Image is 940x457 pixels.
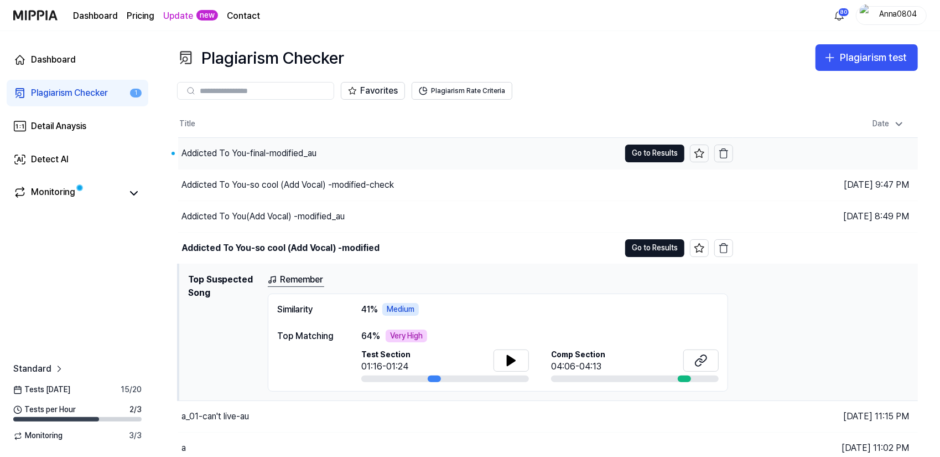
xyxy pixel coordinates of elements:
a: Remember [268,273,324,287]
div: Monitoring [31,186,75,201]
img: profile [860,4,873,27]
div: 04:06-04:13 [551,360,605,373]
a: Update [163,9,193,23]
button: Go to Results [625,239,684,257]
button: Go to Results [625,145,684,162]
td: [DATE] 8:44 PM [733,232,918,264]
span: 41 % [361,303,378,316]
div: Addicted To You-so cool (Add Vocal) -modified [181,242,380,255]
a: Detail Anaysis [7,113,148,140]
div: a [181,441,186,455]
div: Date [868,115,909,133]
a: Contact [227,9,260,23]
div: Dashboard [31,53,76,66]
span: Monitoring [13,430,63,441]
td: [DATE] 9:47 PM [733,169,918,201]
div: Detail Anaysis [31,120,86,133]
div: Very High [386,330,427,343]
h1: Top Suspected Song [188,273,259,392]
span: Comp Section [551,350,605,361]
div: Detect AI [31,153,69,166]
a: Standard [13,362,65,376]
span: Tests per Hour [13,404,76,415]
span: 15 / 20 [121,384,142,396]
div: a_01-can't live-au [181,410,249,423]
div: Addicted To You(Add Vocal) -modified_au [181,210,345,223]
span: 3 / 3 [129,430,142,441]
td: [DATE] 11:15 PM [733,401,918,433]
a: Monitoring [13,186,122,201]
a: Detect AI [7,146,148,173]
img: 알림 [833,9,846,22]
button: Plagiarism Rate Criteria [412,82,512,100]
button: 알림80 [830,7,848,24]
div: Addicted To You-so cool (Add Vocal) -modified-check [181,178,394,192]
a: Dashboard [7,47,148,73]
div: Plagiarism Checker [177,44,344,71]
div: Top Matching [277,330,339,343]
div: Anna0804 [876,9,920,21]
button: Favorites [341,82,405,100]
span: Standard [13,362,51,376]
div: 1 [130,89,142,98]
button: profileAnna0804 [856,6,927,25]
div: 80 [838,8,849,17]
td: [DATE] 8:49 PM [733,201,918,232]
div: Plagiarism test [840,50,907,66]
a: Dashboard [73,9,118,23]
div: Addicted To You-final-modified_au [181,147,316,160]
div: 01:16-01:24 [361,360,411,373]
a: Plagiarism Checker1 [7,80,148,106]
span: Tests [DATE] [13,384,70,396]
span: Test Section [361,350,411,361]
div: Similarity [277,303,339,316]
button: Plagiarism test [816,44,918,71]
td: [DATE] 12:55 AM [733,137,918,169]
span: 2 / 3 [129,404,142,415]
button: Pricing [127,9,154,23]
div: Medium [382,303,419,316]
div: new [196,10,218,21]
div: Plagiarism Checker [31,86,108,100]
th: Title [178,111,733,137]
span: 64 % [361,330,380,343]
